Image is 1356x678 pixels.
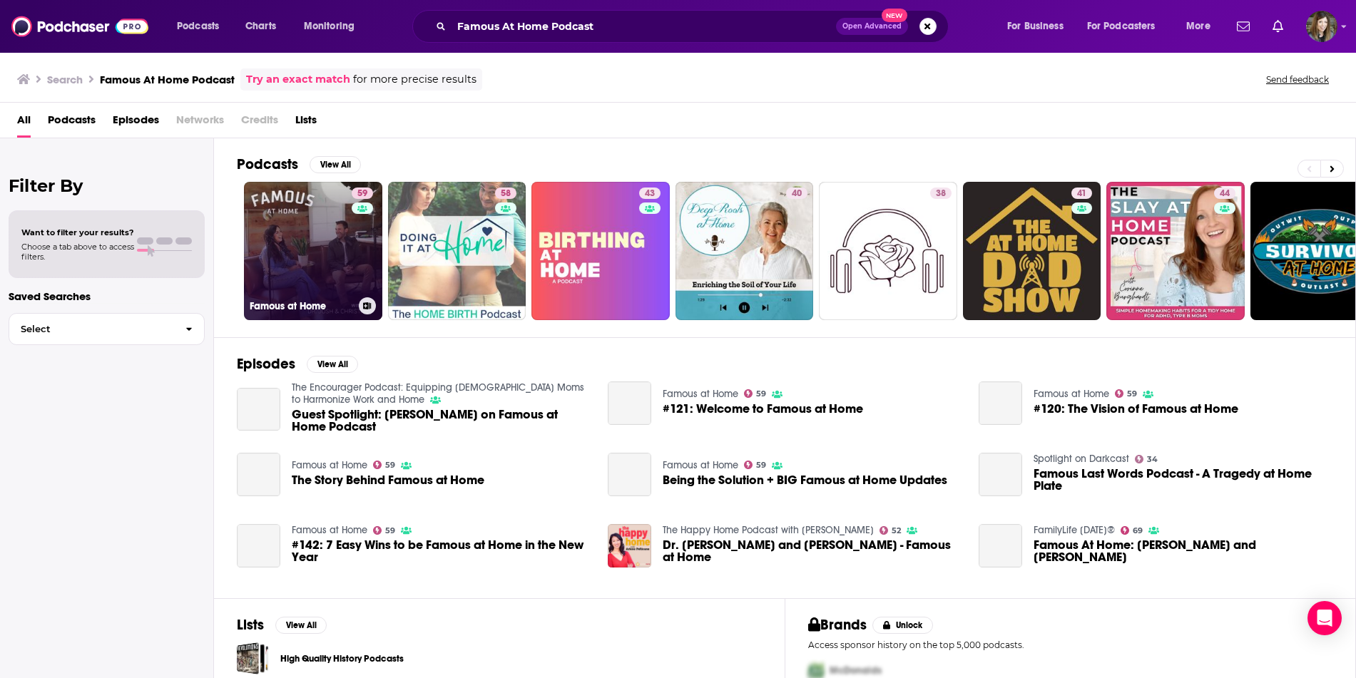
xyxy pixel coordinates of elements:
[295,108,317,138] a: Lists
[292,539,591,563] a: #142: 7 Easy Wins to be Famous at Home in the New Year
[9,313,205,345] button: Select
[1133,528,1143,534] span: 69
[176,108,224,138] span: Networks
[1034,539,1332,563] span: Famous At Home: [PERSON_NAME] and [PERSON_NAME]
[1267,14,1289,38] a: Show notifications dropdown
[663,388,738,400] a: Famous at Home
[963,182,1101,320] a: 41
[1034,403,1238,415] span: #120: The Vision of Famous at Home
[237,616,327,634] a: ListsView All
[17,108,31,138] a: All
[608,453,651,496] a: Being the Solution + BIG Famous at Home Updates
[292,524,367,536] a: Famous at Home
[9,324,174,334] span: Select
[1306,11,1337,42] button: Show profile menu
[237,388,280,431] a: Guest Spotlight: Rebekah Scott on Famous at Home Podcast
[830,664,882,677] span: McDonalds
[21,242,134,262] span: Choose a tab above to access filters.
[353,71,476,88] span: for more precise results
[808,640,1333,650] p: Access sponsor history on the top 5,000 podcasts.
[808,616,867,634] h2: Brands
[1214,188,1235,199] a: 44
[292,474,484,486] span: The Story Behind Famous at Home
[241,108,278,138] span: Credits
[1034,453,1129,465] a: Spotlight on Darkcast
[237,642,269,674] a: High Quality History Podcasts
[352,188,373,199] a: 59
[100,73,235,86] h3: Famous At Home Podcast
[979,524,1022,567] a: Famous At Home: Josh and Christi Straub
[608,524,651,567] img: Dr. Josh and Christi Straub - Famous at Home
[1147,456,1158,463] span: 34
[1115,389,1138,398] a: 59
[307,356,358,373] button: View All
[1306,11,1337,42] span: Logged in as ElizabethHawkins
[245,16,276,36] span: Charts
[663,524,874,536] a: The Happy Home Podcast with Arlene Pellicane
[244,182,382,320] a: 59Famous at Home
[1106,182,1245,320] a: 44
[292,381,584,406] a: The Encourager Podcast: Equipping Christian Moms to Harmonize Work and Home
[892,528,901,534] span: 52
[21,227,134,237] span: Want to filter your results?
[113,108,159,138] a: Episodes
[792,187,802,201] span: 40
[237,155,298,173] h2: Podcasts
[373,526,396,535] a: 59
[663,459,738,471] a: Famous at Home
[385,462,395,468] span: 59
[292,409,591,433] a: Guest Spotlight: Rebekah Scott on Famous at Home Podcast
[385,528,395,534] span: 59
[1135,455,1158,463] a: 34
[744,461,767,469] a: 59
[1071,188,1092,199] a: 41
[11,13,148,40] img: Podchaser - Follow, Share and Rate Podcasts
[836,18,908,35] button: Open AdvancedNew
[663,474,947,486] a: Being the Solution + BIG Famous at Home Updates
[292,409,591,433] span: Guest Spotlight: [PERSON_NAME] on Famous at Home Podcast
[1127,391,1137,397] span: 59
[1176,15,1228,38] button: open menu
[979,453,1022,496] a: Famous Last Words Podcast - A Tragedy at Home Plate
[1307,601,1342,635] div: Open Intercom Messenger
[663,403,863,415] a: #121: Welcome to Famous at Home
[501,187,511,201] span: 58
[237,524,280,567] a: #142: 7 Easy Wins to be Famous at Home in the New Year
[1034,468,1332,492] a: Famous Last Words Podcast - A Tragedy at Home Plate
[246,71,350,88] a: Try an exact match
[237,453,280,496] a: The Story Behind Famous at Home
[237,616,264,634] h2: Lists
[294,15,373,38] button: open menu
[663,539,962,563] span: Dr. [PERSON_NAME] and [PERSON_NAME] - Famous at Home
[880,526,902,535] a: 52
[1220,187,1230,201] span: 44
[676,182,814,320] a: 40
[979,381,1022,425] a: #120: The Vision of Famous at Home
[452,15,836,38] input: Search podcasts, credits, & more...
[1121,526,1143,535] a: 69
[1306,11,1337,42] img: User Profile
[786,188,807,199] a: 40
[495,188,516,199] a: 58
[237,355,358,373] a: EpisodesView All
[936,187,946,201] span: 38
[426,10,962,43] div: Search podcasts, credits, & more...
[608,381,651,425] a: #121: Welcome to Famous at Home
[639,188,661,199] a: 43
[1034,524,1115,536] a: FamilyLife Today®
[1007,16,1064,36] span: For Business
[842,23,902,30] span: Open Advanced
[177,16,219,36] span: Podcasts
[645,187,655,201] span: 43
[373,461,396,469] a: 59
[1034,539,1332,563] a: Famous At Home: Josh and Christi Straub
[756,391,766,397] span: 59
[531,182,670,320] a: 43
[357,187,367,201] span: 59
